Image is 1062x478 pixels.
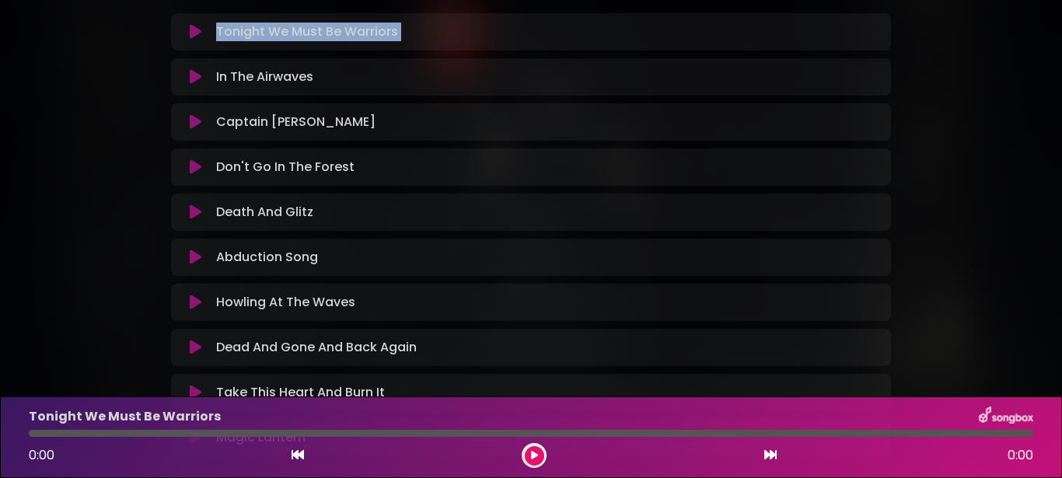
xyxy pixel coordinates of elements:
[216,248,318,267] p: Abduction Song
[216,293,355,312] p: Howling At The Waves
[1008,446,1033,465] span: 0:00
[216,383,385,402] p: Take This Heart And Burn It
[216,113,376,131] p: Captain [PERSON_NAME]
[29,407,221,426] p: Tonight We Must Be Warriors
[979,406,1033,427] img: songbox-logo-white.png
[29,446,54,464] span: 0:00
[216,23,398,41] p: Tonight We Must Be Warriors
[216,338,417,357] p: Dead And Gone And Back Again
[216,68,313,86] p: In The Airwaves
[216,203,313,222] p: Death And Glitz
[216,158,355,176] p: Don't Go In The Forest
